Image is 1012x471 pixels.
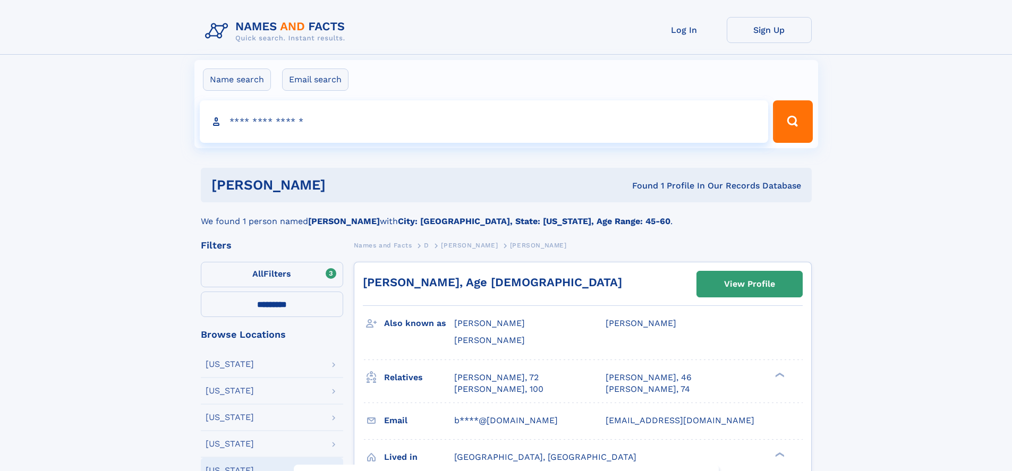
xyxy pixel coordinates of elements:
[424,242,429,249] span: D
[479,180,801,192] div: Found 1 Profile In Our Records Database
[772,371,785,378] div: ❯
[384,412,454,430] h3: Email
[308,216,380,226] b: [PERSON_NAME]
[211,178,479,192] h1: [PERSON_NAME]
[454,452,636,462] span: [GEOGRAPHIC_DATA], [GEOGRAPHIC_DATA]
[398,216,670,226] b: City: [GEOGRAPHIC_DATA], State: [US_STATE], Age Range: 45-60
[441,242,498,249] span: [PERSON_NAME]
[772,451,785,458] div: ❯
[727,17,812,43] a: Sign Up
[384,448,454,466] h3: Lived in
[773,100,812,143] button: Search Button
[724,272,775,296] div: View Profile
[454,335,525,345] span: [PERSON_NAME]
[203,68,271,91] label: Name search
[441,238,498,252] a: [PERSON_NAME]
[606,383,690,395] a: [PERSON_NAME], 74
[201,262,343,287] label: Filters
[510,242,567,249] span: [PERSON_NAME]
[697,271,802,297] a: View Profile
[384,314,454,332] h3: Also known as
[384,369,454,387] h3: Relatives
[354,238,412,252] a: Names and Facts
[206,387,254,395] div: [US_STATE]
[454,372,539,383] a: [PERSON_NAME], 72
[363,276,622,289] a: [PERSON_NAME], Age [DEMOGRAPHIC_DATA]
[200,100,769,143] input: search input
[206,440,254,448] div: [US_STATE]
[606,372,692,383] a: [PERSON_NAME], 46
[201,17,354,46] img: Logo Names and Facts
[206,360,254,369] div: [US_STATE]
[642,17,727,43] a: Log In
[606,318,676,328] span: [PERSON_NAME]
[206,413,254,422] div: [US_STATE]
[201,330,343,339] div: Browse Locations
[454,318,525,328] span: [PERSON_NAME]
[201,241,343,250] div: Filters
[424,238,429,252] a: D
[454,383,543,395] a: [PERSON_NAME], 100
[606,415,754,425] span: [EMAIL_ADDRESS][DOMAIN_NAME]
[252,269,263,279] span: All
[282,68,348,91] label: Email search
[201,202,812,228] div: We found 1 person named with .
